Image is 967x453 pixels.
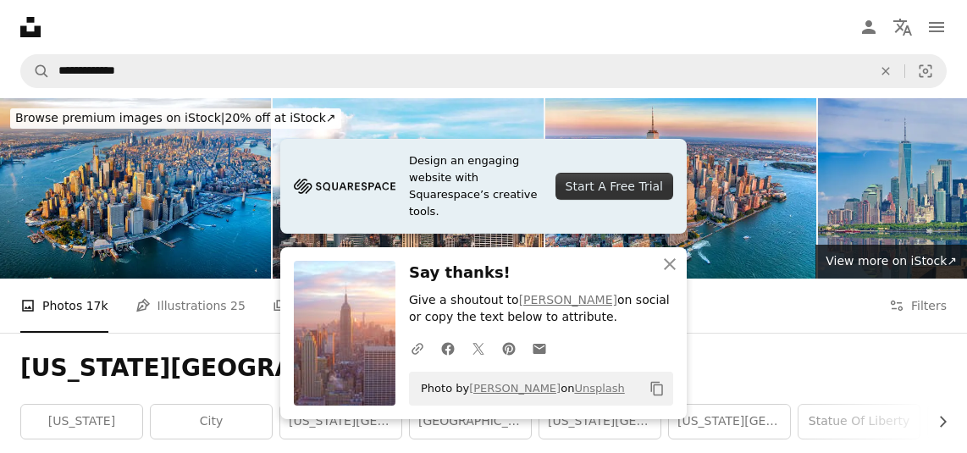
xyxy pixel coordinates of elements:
[409,292,673,326] p: Give a shoutout to on social or copy the text below to attribute.
[920,10,953,44] button: Menu
[151,405,272,439] a: city
[519,293,617,307] a: [PERSON_NAME]
[10,108,341,129] div: 20% off at iStock ↗
[867,55,904,87] button: Clear
[273,98,544,279] img: New york city skyline on a sunny day
[20,17,41,37] a: Home — Unsplash
[494,331,524,365] a: Share on Pinterest
[815,245,967,279] a: View more on iStock↗
[669,405,790,439] a: [US_STATE][GEOGRAPHIC_DATA] skyline
[433,331,463,365] a: Share on Facebook
[135,279,246,333] a: Illustrations 25
[410,405,531,439] a: [GEOGRAPHIC_DATA]
[409,261,673,285] h3: Say thanks!
[21,405,142,439] a: [US_STATE]
[905,55,946,87] button: Visual search
[886,10,920,44] button: Language
[852,10,886,44] a: Log in / Sign up
[230,296,246,315] span: 25
[294,174,395,199] img: file-1705255347840-230a6ab5bca9image
[555,173,673,200] div: Start A Free Trial
[545,98,816,279] img: New York Skyline
[20,54,947,88] form: Find visuals sitewide
[21,55,50,87] button: Search Unsplash
[826,254,957,268] span: View more on iStock ↗
[524,331,555,365] a: Share over email
[280,405,401,439] a: [US_STATE][GEOGRAPHIC_DATA] night
[889,279,947,333] button: Filters
[574,382,624,395] a: Unsplash
[927,405,947,439] button: scroll list to the right
[463,331,494,365] a: Share on Twitter
[280,139,687,234] a: Design an engaging website with Squarespace’s creative tools.Start A Free Trial
[412,375,625,402] span: Photo by on
[15,111,224,124] span: Browse premium images on iStock |
[539,405,660,439] a: [US_STATE][GEOGRAPHIC_DATA] wallpaper
[469,382,561,395] a: [PERSON_NAME]
[409,152,542,220] span: Design an engaging website with Squarespace’s creative tools.
[273,279,393,333] a: Collections 803k
[798,405,920,439] a: statue of liberty
[643,374,671,403] button: Copy to clipboard
[20,353,947,384] h1: [US_STATE][GEOGRAPHIC_DATA]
